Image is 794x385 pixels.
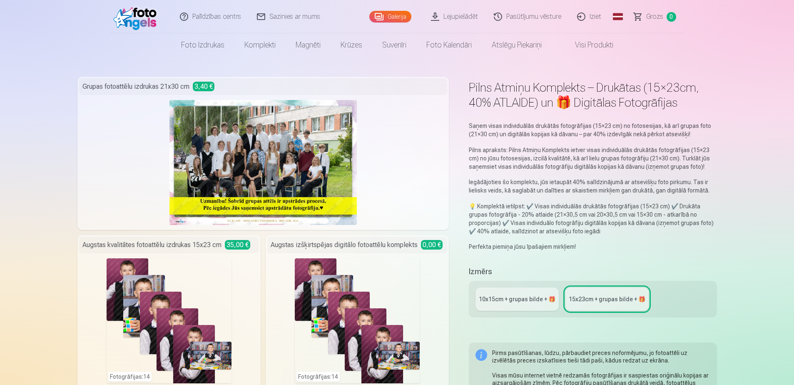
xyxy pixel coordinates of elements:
[286,33,331,57] a: Magnēti
[667,12,676,22] span: 0
[372,33,416,57] a: Suvenīri
[469,178,717,195] p: Iegādājoties šo komplektu, jūs ietaupāt 40% salīdzinājumā ar atsevišķu foto pirkumu. Tas ir lieli...
[416,33,482,57] a: Foto kalendāri
[469,202,717,235] p: 💡 Komplektā ietilpst: ✔️ Visas individuālās drukātās fotogrāfijas (15×23 cm) ✔️ Drukāta grupas fo...
[475,287,559,311] a: 10x15сm + grupas bilde + 🎁
[193,82,214,91] span: 3,40 €
[565,287,649,311] a: 15x23сm + grupas bilde + 🎁
[469,122,717,138] p: Saņem visas individuālās drukātās fotogrāfijas (15×23 cm) no fotosesijas, kā arī grupas foto (21×...
[469,266,717,277] h5: Izmērs
[171,33,234,57] a: Foto izdrukas
[79,78,448,95] div: Grupas fotoattēlu izdrukas 21x30 cm
[482,33,552,57] a: Atslēgu piekariņi
[469,242,717,251] p: Perfekta piemiņa jūsu īpašajiem mirkļiem!
[552,33,623,57] a: Visi produkti
[469,146,717,171] p: Pilns apraksts: Pilns Atmiņu Komplekts ietver visas individuālās drukātās fotogrāfijas (15×23 cm)...
[79,237,259,253] div: Augstas kvalitātes fotoattēlu izdrukas 15x23 cm
[234,33,286,57] a: Komplekti
[267,237,447,253] div: Augstas izšķirtspējas digitālo fotoattēlu komplekts
[569,295,645,303] div: 15x23сm + grupas bilde + 🎁
[369,11,411,22] a: Galerija
[331,33,372,57] a: Krūzes
[469,80,717,110] h1: Pilns Atmiņu Komplekts – Drukātas (15×23cm, 40% ATLAIDE) un 🎁 Digitālas Fotogrāfijas
[646,12,663,22] span: Grozs
[113,3,161,30] img: /fa1
[479,295,555,303] div: 10x15сm + grupas bilde + 🎁
[421,240,443,250] span: 0,00 €
[225,240,250,250] span: 35,00 €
